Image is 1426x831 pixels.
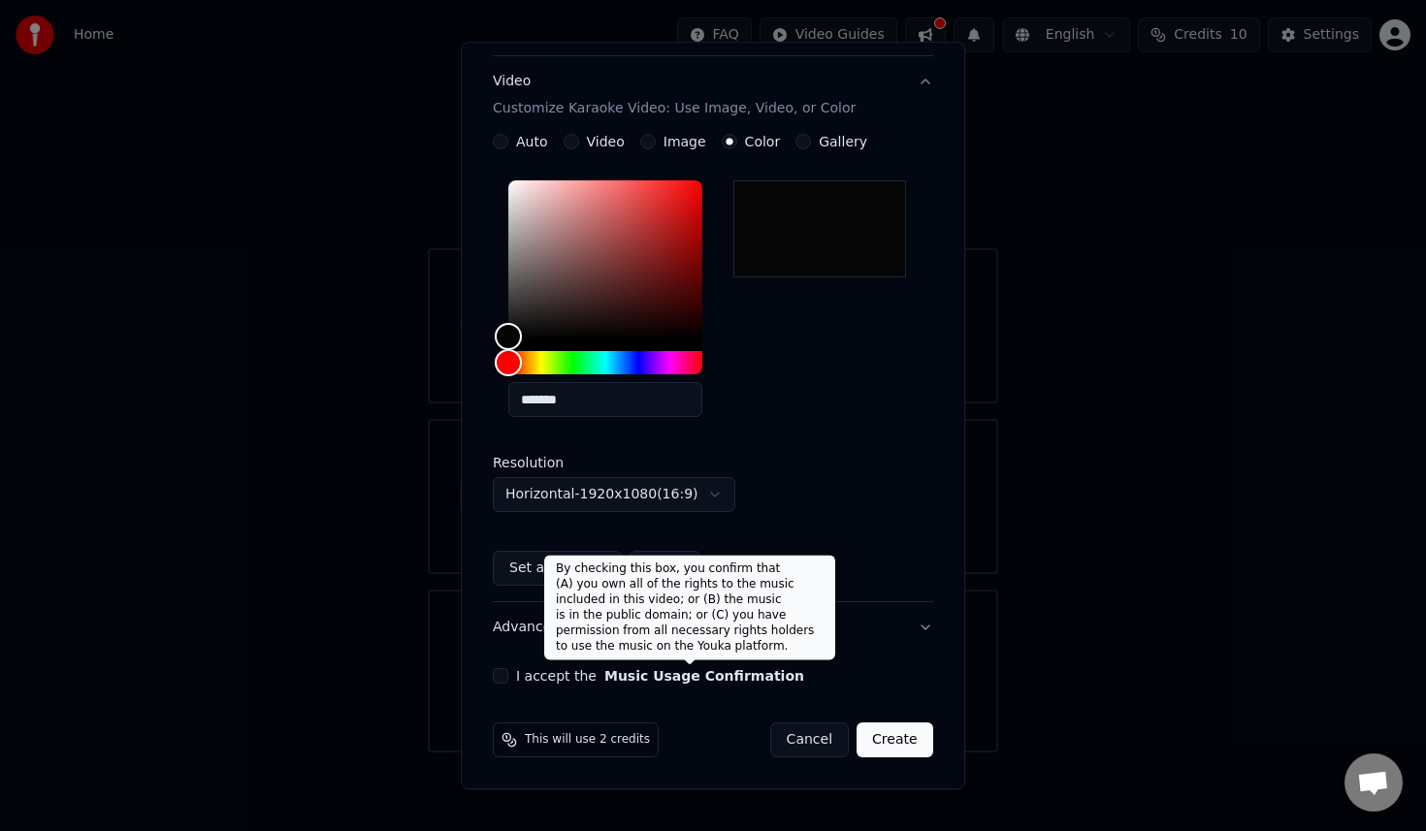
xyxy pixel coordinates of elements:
[587,136,625,149] label: Video
[493,100,856,119] p: Customize Karaoke Video: Use Image, Video, or Color
[493,73,856,119] div: Video
[493,552,622,587] button: Set as Default
[819,136,867,149] label: Gallery
[770,723,849,758] button: Cancel
[516,136,548,149] label: Auto
[493,57,933,135] button: VideoCustomize Karaoke Video: Use Image, Video, or Color
[525,733,650,749] span: This will use 2 credits
[745,136,781,149] label: Color
[508,352,702,375] div: Hue
[493,603,933,654] button: Advanced
[630,552,700,587] button: Reset
[664,136,706,149] label: Image
[508,181,702,340] div: Color
[493,135,933,602] div: VideoCustomize Karaoke Video: Use Image, Video, or Color
[857,723,933,758] button: Create
[516,670,804,684] label: I accept the
[604,670,804,684] button: I accept the
[493,457,687,470] label: Resolution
